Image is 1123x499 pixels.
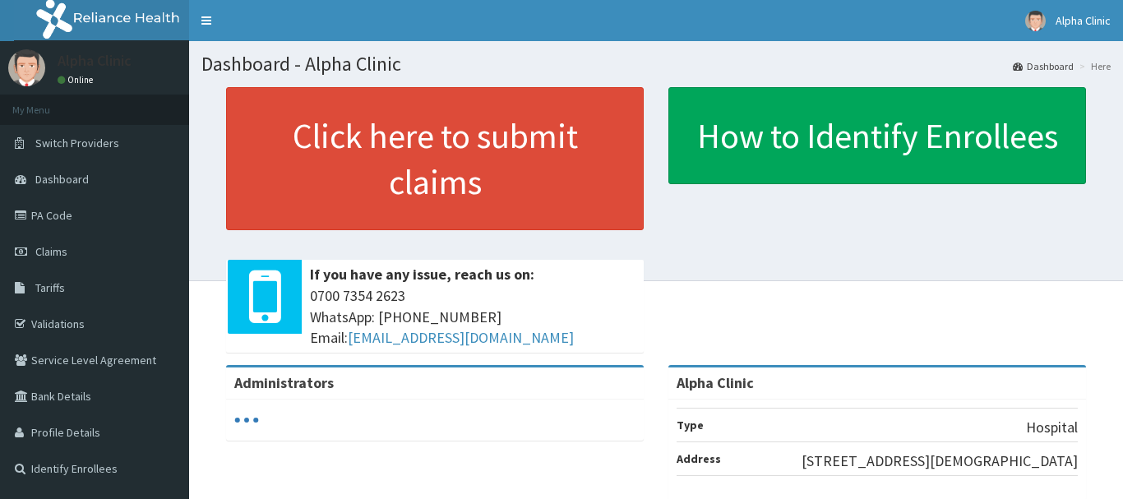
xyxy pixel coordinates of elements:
[348,328,574,347] a: [EMAIL_ADDRESS][DOMAIN_NAME]
[677,373,754,392] strong: Alpha Clinic
[802,450,1078,472] p: [STREET_ADDRESS][DEMOGRAPHIC_DATA]
[35,136,119,150] span: Switch Providers
[226,87,644,230] a: Click here to submit claims
[58,53,132,68] p: Alpha Clinic
[1056,13,1111,28] span: Alpha Clinic
[310,265,534,284] b: If you have any issue, reach us on:
[8,49,45,86] img: User Image
[234,408,259,432] svg: audio-loading
[1013,59,1074,73] a: Dashboard
[310,285,635,349] span: 0700 7354 2623 WhatsApp: [PHONE_NUMBER] Email:
[1025,11,1046,31] img: User Image
[677,418,704,432] b: Type
[1075,59,1111,73] li: Here
[234,373,334,392] b: Administrators
[677,451,721,466] b: Address
[668,87,1086,184] a: How to Identify Enrollees
[1026,417,1078,438] p: Hospital
[35,280,65,295] span: Tariffs
[201,53,1111,75] h1: Dashboard - Alpha Clinic
[35,172,89,187] span: Dashboard
[35,244,67,259] span: Claims
[58,74,97,85] a: Online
